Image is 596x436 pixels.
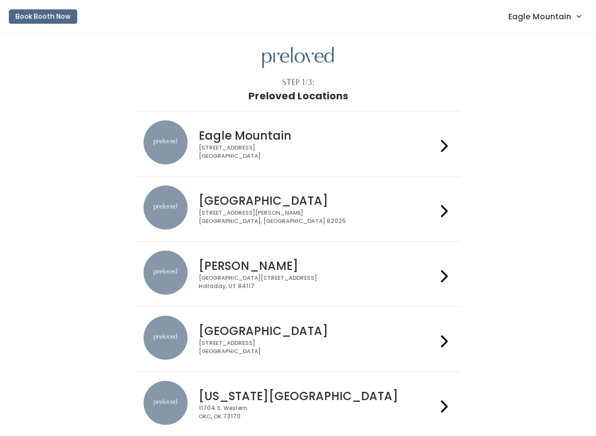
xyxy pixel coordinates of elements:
[143,251,452,297] a: preloved location [PERSON_NAME] [GEOGRAPHIC_DATA][STREET_ADDRESS]Holladay, UT 84117
[199,390,436,402] h4: [US_STATE][GEOGRAPHIC_DATA]
[199,274,436,290] div: [GEOGRAPHIC_DATA][STREET_ADDRESS] Holladay, UT 84117
[199,405,436,421] div: 11704 S. Western OKC, OK 73170
[262,47,334,68] img: preloved logo
[9,9,77,24] button: Book Booth Now
[143,381,188,425] img: preloved location
[199,129,436,142] h4: Eagle Mountain
[199,209,436,225] div: [STREET_ADDRESS][PERSON_NAME] [GEOGRAPHIC_DATA], [GEOGRAPHIC_DATA] 62025
[508,10,571,23] span: Eagle Mountain
[199,194,436,207] h4: [GEOGRAPHIC_DATA]
[143,316,452,363] a: preloved location [GEOGRAPHIC_DATA] [STREET_ADDRESS][GEOGRAPHIC_DATA]
[497,4,592,28] a: Eagle Mountain
[199,325,436,337] h4: [GEOGRAPHIC_DATA]
[143,316,188,360] img: preloved location
[248,91,348,102] h1: Preloved Locations
[143,251,188,295] img: preloved location
[282,77,315,88] div: Step 1/3:
[9,4,77,29] a: Book Booth Now
[199,144,436,160] div: [STREET_ADDRESS] [GEOGRAPHIC_DATA]
[199,339,436,355] div: [STREET_ADDRESS] [GEOGRAPHIC_DATA]
[143,185,452,232] a: preloved location [GEOGRAPHIC_DATA] [STREET_ADDRESS][PERSON_NAME][GEOGRAPHIC_DATA], [GEOGRAPHIC_D...
[143,185,188,230] img: preloved location
[199,259,436,272] h4: [PERSON_NAME]
[143,120,452,167] a: preloved location Eagle Mountain [STREET_ADDRESS][GEOGRAPHIC_DATA]
[143,120,188,164] img: preloved location
[143,381,452,428] a: preloved location [US_STATE][GEOGRAPHIC_DATA] 11704 S. WesternOKC, OK 73170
